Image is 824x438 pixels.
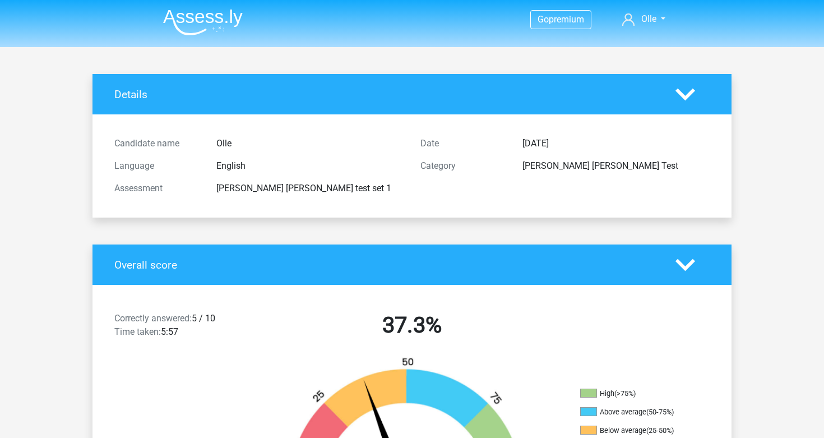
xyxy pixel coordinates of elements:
[614,389,636,398] div: (>75%)
[580,407,692,417] li: Above average
[114,313,192,324] span: Correctly answered:
[114,88,659,101] h4: Details
[646,408,674,416] div: (50-75%)
[163,9,243,35] img: Assessly
[106,182,208,195] div: Assessment
[514,137,718,150] div: [DATE]
[514,159,718,173] div: [PERSON_NAME] [PERSON_NAME] Test
[646,426,674,435] div: (25-50%)
[580,426,692,436] li: Below average
[267,312,557,339] h2: 37.3%
[208,159,412,173] div: English
[114,326,161,337] span: Time taken:
[538,14,549,25] span: Go
[208,137,412,150] div: Olle
[618,12,670,26] a: Olle
[114,259,659,271] h4: Overall score
[106,159,208,173] div: Language
[580,389,692,399] li: High
[549,14,584,25] span: premium
[641,13,656,24] span: Olle
[208,182,412,195] div: [PERSON_NAME] [PERSON_NAME] test set 1
[412,137,514,150] div: Date
[106,137,208,150] div: Candidate name
[106,312,259,343] div: 5 / 10 5:57
[531,12,591,27] a: Gopremium
[412,159,514,173] div: Category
